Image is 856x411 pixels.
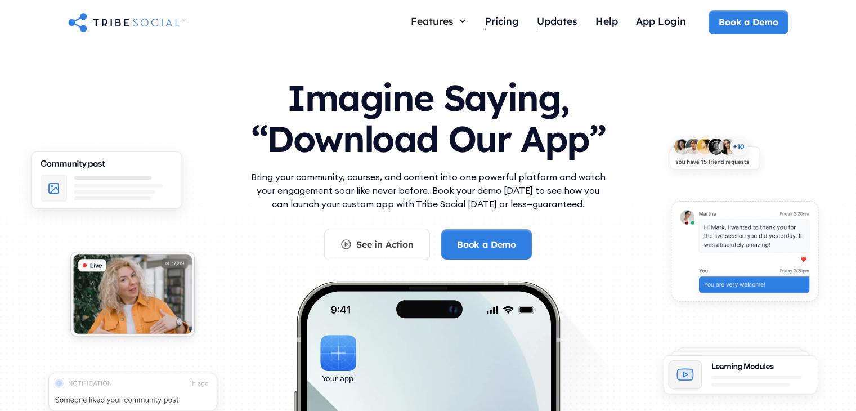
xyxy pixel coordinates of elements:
[68,11,185,33] a: home
[324,229,430,260] a: See in Action
[441,229,532,260] a: Book a Demo
[528,10,586,34] a: Updates
[248,66,608,166] h1: Imagine Saying, “Download Our App”
[709,10,788,34] a: Book a Demo
[659,130,770,183] img: An illustration of New friends requests
[537,15,577,27] div: Updates
[248,170,608,211] p: Bring your community, courses, and content into one powerful platform and watch your engagement s...
[595,15,618,27] div: Help
[322,373,353,385] div: Your app
[402,10,476,32] div: Features
[586,10,627,34] a: Help
[17,141,196,227] img: An illustration of Community Feed
[485,15,519,27] div: Pricing
[60,244,205,350] img: An illustration of Live video
[636,15,686,27] div: App Login
[476,10,528,34] a: Pricing
[356,238,414,251] div: See in Action
[651,340,830,410] img: An illustration of Learning Modules
[659,193,830,316] img: An illustration of chat
[627,10,695,34] a: App Login
[411,15,454,27] div: Features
